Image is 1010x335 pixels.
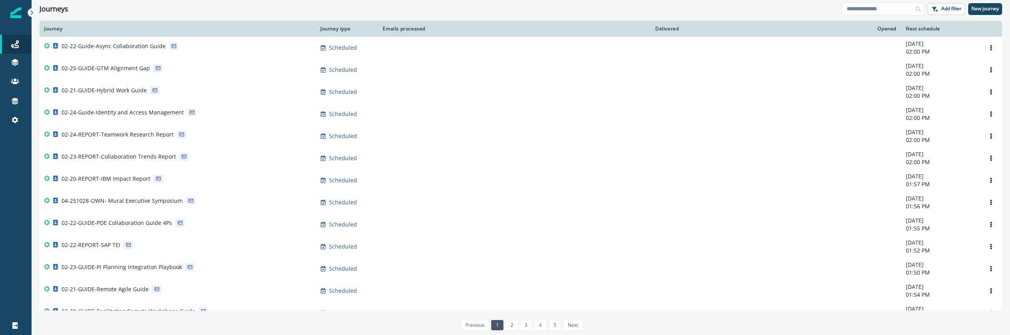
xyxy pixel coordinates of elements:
[906,172,975,180] p: [DATE]
[906,195,975,202] p: [DATE]
[906,106,975,114] p: [DATE]
[329,309,357,317] p: Scheduled
[39,103,1002,125] a: 02-24-Guide-Identity and Access ManagementScheduled-[DATE]02:00 PMOptions
[906,247,975,255] p: 01:52 PM
[906,70,975,78] p: 02:00 PM
[62,131,174,138] p: 02-24-REPORT-Teamwork Research Report
[985,64,997,76] button: Options
[906,62,975,70] p: [DATE]
[39,125,1002,147] a: 02-24-REPORT-Teamwork Research ReportScheduled-[DATE]02:00 PMOptions
[39,147,1002,169] a: 02-23-REPORT-Collaboration Trends ReportScheduled-[DATE]02:00 PMOptions
[968,3,1002,15] button: New journey
[985,174,997,186] button: Options
[906,40,975,48] p: [DATE]
[329,287,357,295] p: Scheduled
[39,280,1002,302] a: 02-21-GUIDE-Remote Agile GuideScheduled-[DATE]01:54 PMOptions
[39,81,1002,103] a: 02-21-GUIDE-Hybrid Work GuideScheduled-[DATE]02:00 PMOptions
[329,110,357,118] p: Scheduled
[62,219,172,227] p: 02-22-GUIDE-PDE Collaboration Guide 4Ps
[39,191,1002,213] a: 04-251028-OWN- Mural Executive SymposiumScheduled-[DATE]01:56 PMOptions
[985,241,997,253] button: Options
[985,86,997,98] button: Options
[39,213,1002,236] a: 02-22-GUIDE-PDE Collaboration Guide 4PsScheduled-[DATE]01:55 PMOptions
[985,152,997,164] button: Options
[906,269,975,277] p: 01:50 PM
[906,114,975,122] p: 02:00 PM
[906,136,975,144] p: 02:00 PM
[329,88,357,96] p: Scheduled
[549,320,561,330] a: Page 5
[985,219,997,230] button: Options
[906,48,975,56] p: 02:00 PM
[62,307,195,315] p: 02-20-GUIDE-Facilitating Remote Workshops Guide
[520,320,532,330] a: Page 3
[62,109,184,116] p: 02-24-Guide-Identity and Access Management
[928,3,965,15] button: Add filter
[906,92,975,100] p: 02:00 PM
[435,26,679,32] div: Delivered
[62,86,147,94] p: 02-21-GUIDE-Hybrid Work Guide
[985,42,997,54] button: Options
[329,198,357,206] p: Scheduled
[505,320,518,330] a: Page 2
[906,225,975,232] p: 01:55 PM
[62,241,120,249] p: 02-22-REPORT-SAP TEI
[62,285,149,293] p: 02-21-GUIDE-Remote Agile Guide
[985,197,997,208] button: Options
[985,285,997,297] button: Options
[62,42,166,50] p: 02-22-Guide-Async Collaboration Guide
[985,130,997,142] button: Options
[380,26,425,32] div: Emails processed
[329,221,357,228] p: Scheduled
[44,26,311,32] div: Journey
[563,320,583,330] a: Next page
[39,169,1002,191] a: 02-20-REPORT-IBM Impact ReportScheduled-[DATE]01:57 PMOptions
[329,265,357,273] p: Scheduled
[906,180,975,188] p: 01:57 PM
[906,202,975,210] p: 01:56 PM
[906,128,975,136] p: [DATE]
[39,37,1002,59] a: 02-22-Guide-Async Collaboration GuideScheduled-[DATE]02:00 PMOptions
[329,176,357,184] p: Scheduled
[62,175,150,183] p: 02-20-REPORT-IBM Impact Report
[971,6,999,11] p: New journey
[941,6,961,11] p: Add filter
[985,263,997,275] button: Options
[62,64,150,72] p: 02-25-GUIDE-GTM Alignment Gap
[329,66,357,74] p: Scheduled
[491,320,503,330] a: Page 1 is your current page
[459,320,583,330] ul: Pagination
[985,108,997,120] button: Options
[906,158,975,166] p: 02:00 PM
[534,320,546,330] a: Page 4
[906,150,975,158] p: [DATE]
[39,302,1002,324] a: 02-20-GUIDE-Facilitating Remote Workshops GuideScheduled-[DATE]01:53 PMOptions
[906,84,975,92] p: [DATE]
[906,291,975,299] p: 01:54 PM
[906,239,975,247] p: [DATE]
[39,59,1002,81] a: 02-25-GUIDE-GTM Alignment GapScheduled-[DATE]02:00 PMOptions
[985,307,997,319] button: Options
[10,7,21,18] img: Inflection
[320,26,370,32] div: Journey type
[39,236,1002,258] a: 02-22-REPORT-SAP TEIScheduled-[DATE]01:52 PMOptions
[329,132,357,140] p: Scheduled
[62,153,176,161] p: 02-23-REPORT-Collaboration Trends Report
[329,44,357,52] p: Scheduled
[62,263,182,271] p: 02-23-GUIDE-PI Planning Integration Playbook
[62,197,183,205] p: 04-251028-OWN- Mural Executive Symposium
[906,261,975,269] p: [DATE]
[688,26,896,32] div: Opened
[39,258,1002,280] a: 02-23-GUIDE-PI Planning Integration PlaybookScheduled-[DATE]01:50 PMOptions
[906,305,975,313] p: [DATE]
[906,217,975,225] p: [DATE]
[39,5,68,13] h1: Journeys
[906,283,975,291] p: [DATE]
[329,154,357,162] p: Scheduled
[329,243,357,251] p: Scheduled
[906,26,975,32] div: Next schedule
